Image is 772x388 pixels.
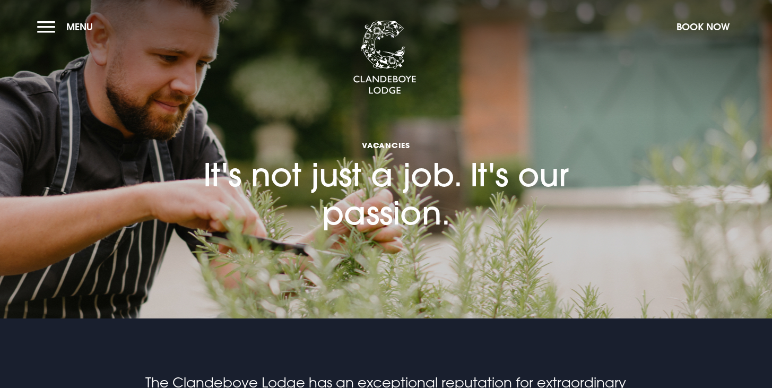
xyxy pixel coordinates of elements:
[174,92,598,232] h1: It's not just a job. It's our passion.
[37,15,98,38] button: Menu
[66,21,93,33] span: Menu
[671,15,735,38] button: Book Now
[353,21,417,95] img: Clandeboye Lodge
[174,140,598,150] span: Vacancies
